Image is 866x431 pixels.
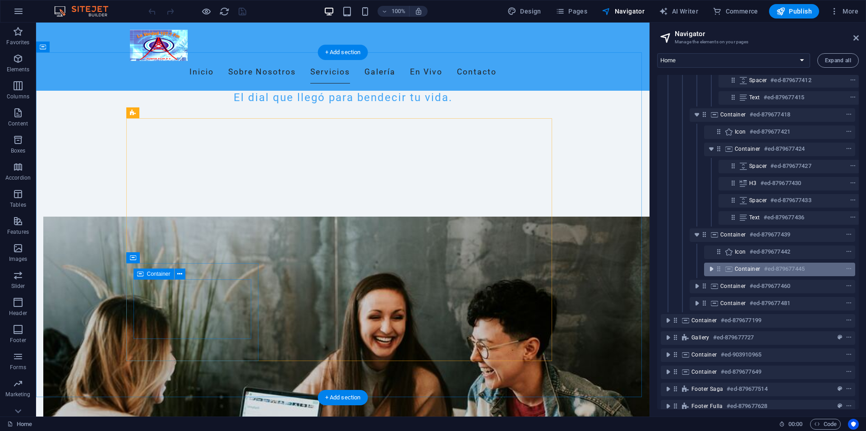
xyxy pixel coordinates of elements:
[52,6,120,17] img: Editor Logo
[844,384,853,394] button: context-menu
[6,39,29,46] p: Favorites
[727,384,767,394] h6: #ed-879677514
[750,281,790,292] h6: #ed-879677460
[8,120,28,127] p: Content
[10,364,26,371] p: Forms
[7,419,32,430] a: Click to cancel selection. Double-click to open Pages
[844,264,853,274] button: context-menu
[830,7,858,16] span: More
[764,144,805,154] h6: #ed-879677424
[750,109,790,120] h6: #ed-879677418
[735,265,760,273] span: Container
[10,337,26,344] p: Footer
[844,144,853,154] button: context-menu
[848,178,857,189] button: context-menu
[750,126,790,137] h6: #ed-879677421
[721,349,761,360] h6: #ed-903910965
[844,298,853,309] button: context-menu
[556,7,587,16] span: Pages
[507,7,541,16] span: Design
[749,214,760,221] span: Text
[825,58,851,63] span: Expand all
[9,255,28,263] p: Images
[720,111,746,118] span: Container
[709,4,762,19] button: Commerce
[735,128,746,135] span: Icon
[5,391,30,398] p: Marketing
[749,197,767,204] span: Spacer
[749,180,757,187] span: H3
[504,4,545,19] div: Design (Ctrl+Alt+Y)
[663,315,673,326] button: toggle-expand
[219,6,230,17] i: Reload page
[770,75,811,86] h6: #ed-879677412
[504,4,545,19] button: Design
[735,145,760,153] span: Container
[691,351,717,358] span: Container
[5,174,31,181] p: Accordion
[844,332,853,343] button: context-menu
[713,332,754,343] h6: #ed-879677727
[848,212,857,223] button: context-menu
[691,109,702,120] button: toggle-expand
[415,7,423,15] i: On resize automatically adjust zoom level to fit chosen device.
[10,201,26,209] p: Tables
[691,229,702,240] button: toggle-expand
[764,92,804,103] h6: #ed-879677415
[659,7,698,16] span: AI Writer
[835,401,844,412] button: preset
[691,317,717,324] span: Container
[814,419,837,430] span: Code
[602,7,645,16] span: Navigator
[720,300,746,307] span: Container
[318,390,368,405] div: + Add section
[760,178,801,189] h6: #ed-879677430
[844,229,853,240] button: context-menu
[552,4,591,19] button: Pages
[663,401,673,412] button: toggle-expand
[848,419,859,430] button: Usercentrics
[844,401,853,412] button: context-menu
[844,246,853,257] button: context-menu
[706,264,717,274] button: toggle-expand
[721,315,761,326] h6: #ed-879677199
[848,161,857,171] button: context-menu
[655,4,702,19] button: AI Writer
[769,4,819,19] button: Publish
[147,271,170,277] span: Container
[776,7,812,16] span: Publish
[770,161,811,171] h6: #ed-879677427
[844,366,853,377] button: context-menu
[720,283,746,290] span: Container
[844,315,853,326] button: context-menu
[691,368,717,375] span: Container
[721,366,761,377] h6: #ed-879677649
[770,195,811,206] h6: #ed-879677433
[810,419,841,430] button: Code
[749,77,767,84] span: Spacer
[844,126,853,137] button: context-menu
[788,419,802,430] span: 00 00
[844,349,853,360] button: context-menu
[764,212,804,223] h6: #ed-879677436
[663,349,673,360] button: toggle-expand
[663,366,673,377] button: toggle-expand
[826,4,862,19] button: More
[720,231,746,238] span: Container
[727,401,767,412] h6: #ed-879677628
[11,283,25,290] p: Slider
[675,30,859,38] h2: Navigator
[848,92,857,103] button: context-menu
[9,310,27,317] p: Header
[391,6,405,17] h6: 100%
[7,228,29,236] p: Features
[817,53,859,68] button: Expand all
[598,4,648,19] button: Navigator
[706,144,717,154] button: toggle-expand
[691,281,702,292] button: toggle-expand
[219,6,230,17] button: reload
[844,109,853,120] button: context-menu
[663,332,673,343] button: toggle-expand
[7,93,29,100] p: Columns
[750,229,790,240] h6: #ed-879677439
